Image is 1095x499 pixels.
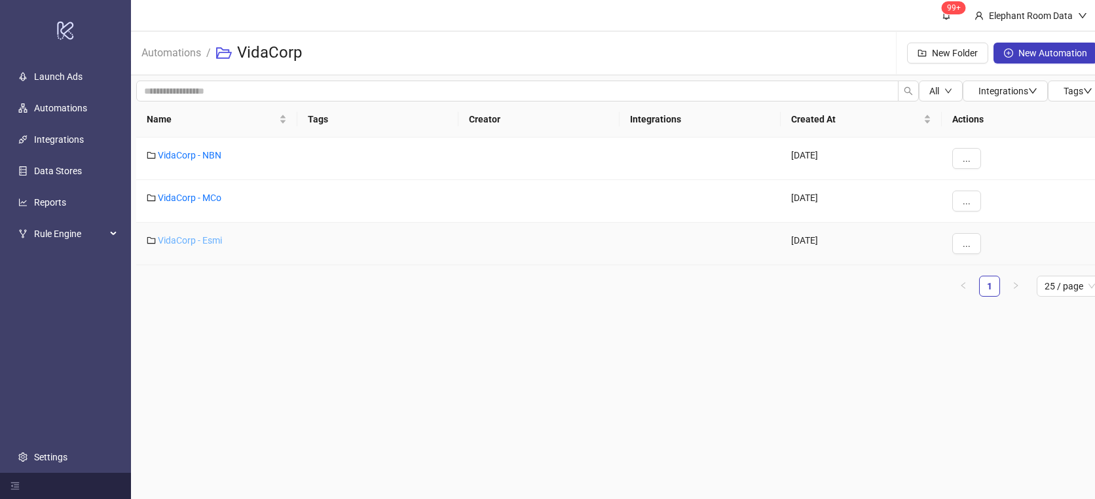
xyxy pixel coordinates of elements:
a: Settings [34,452,67,462]
span: 25 / page [1045,276,1095,296]
button: ... [952,148,981,169]
th: Integrations [620,102,781,138]
span: down [944,87,952,95]
span: Tags [1064,86,1092,96]
th: Tags [297,102,458,138]
th: Created At [781,102,942,138]
a: Automations [139,45,204,59]
button: Alldown [919,81,963,102]
button: right [1005,276,1026,297]
li: Next Page [1005,276,1026,297]
a: Reports [34,197,66,208]
span: down [1083,86,1092,96]
button: ... [952,191,981,212]
span: New Folder [932,48,978,58]
button: left [953,276,974,297]
div: [DATE] [781,138,942,180]
a: VidaCorp - MCo [158,193,221,203]
span: search [904,86,913,96]
span: right [1012,282,1020,289]
a: Integrations [34,134,84,145]
th: Name [136,102,297,138]
span: Integrations [978,86,1037,96]
span: folder [147,151,156,160]
span: Rule Engine [34,221,106,247]
span: New Automation [1018,48,1087,58]
li: 1 [979,276,1000,297]
span: ... [963,196,971,206]
span: plus-circle [1004,48,1013,58]
li: / [206,32,211,74]
span: folder-open [216,45,232,61]
a: Automations [34,103,87,113]
span: fork [18,229,28,238]
span: folder [147,193,156,202]
a: 1 [980,276,999,296]
span: ... [963,238,971,249]
div: [DATE] [781,180,942,223]
span: folder-add [918,48,927,58]
li: Previous Page [953,276,974,297]
span: Name [147,112,276,126]
span: down [1028,86,1037,96]
a: VidaCorp - NBN [158,150,221,160]
span: All [929,86,939,96]
button: Integrationsdown [963,81,1048,102]
div: Elephant Room Data [984,9,1078,23]
span: bell [942,10,951,20]
button: New Folder [907,43,988,64]
a: Data Stores [34,166,82,176]
div: [DATE] [781,223,942,265]
a: Launch Ads [34,71,83,82]
span: Created At [791,112,921,126]
h3: VidaCorp [237,43,302,64]
span: left [959,282,967,289]
span: menu-fold [10,481,20,490]
span: folder [147,236,156,245]
span: user [974,11,984,20]
span: down [1078,11,1087,20]
a: VidaCorp - Esmi [158,235,222,246]
span: ... [963,153,971,164]
th: Creator [458,102,620,138]
sup: 1516 [942,1,966,14]
button: ... [952,233,981,254]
